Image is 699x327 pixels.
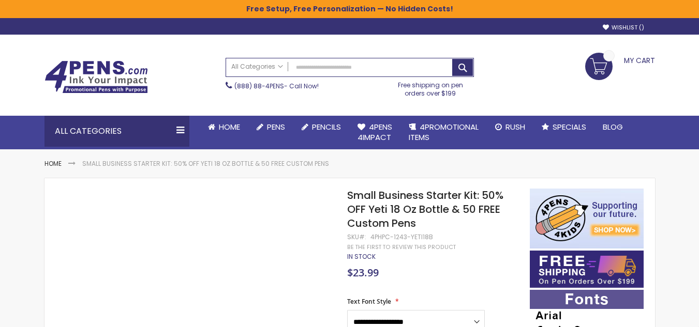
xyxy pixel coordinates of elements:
[82,160,329,168] li: Small Business Starter Kit: 50% OFF Yeti 18 Oz Bottle & 50 FREE Custom Pens
[530,189,644,248] img: 4pens 4 kids
[487,116,533,138] a: Rush
[200,116,248,138] a: Home
[293,116,349,138] a: Pencils
[533,116,594,138] a: Specials
[349,116,400,149] a: 4Pens4impact
[44,159,62,168] a: Home
[409,121,479,143] span: 4PROMOTIONAL ITEMS
[226,58,288,75] a: All Categories
[234,82,319,90] span: - Call Now!
[347,297,391,306] span: Text Font Style
[347,253,376,261] div: Availability
[553,121,586,132] span: Specials
[347,243,456,251] a: Be the first to review this product
[530,251,644,288] img: Free shipping on orders over $199
[248,116,293,138] a: Pens
[347,232,366,241] strong: SKU
[267,121,285,132] span: Pens
[603,24,644,32] a: Wishlist
[234,82,284,90] a: (888) 88-4PENS
[347,188,503,230] span: Small Business Starter Kit: 50% OFF Yeti 18 Oz Bottle & 50 FREE Custom Pens
[347,266,379,279] span: $23.99
[594,116,631,138] a: Blog
[505,121,525,132] span: Rush
[219,121,240,132] span: Home
[347,252,376,261] span: In stock
[231,63,283,71] span: All Categories
[358,121,392,143] span: 4Pens 4impact
[603,121,623,132] span: Blog
[44,60,148,94] img: 4Pens Custom Pens and Promotional Products
[387,77,474,98] div: Free shipping on pen orders over $199
[370,233,433,241] div: 4PHPC-1243-YETI18B
[44,116,189,147] div: All Categories
[400,116,487,149] a: 4PROMOTIONALITEMS
[312,121,341,132] span: Pencils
